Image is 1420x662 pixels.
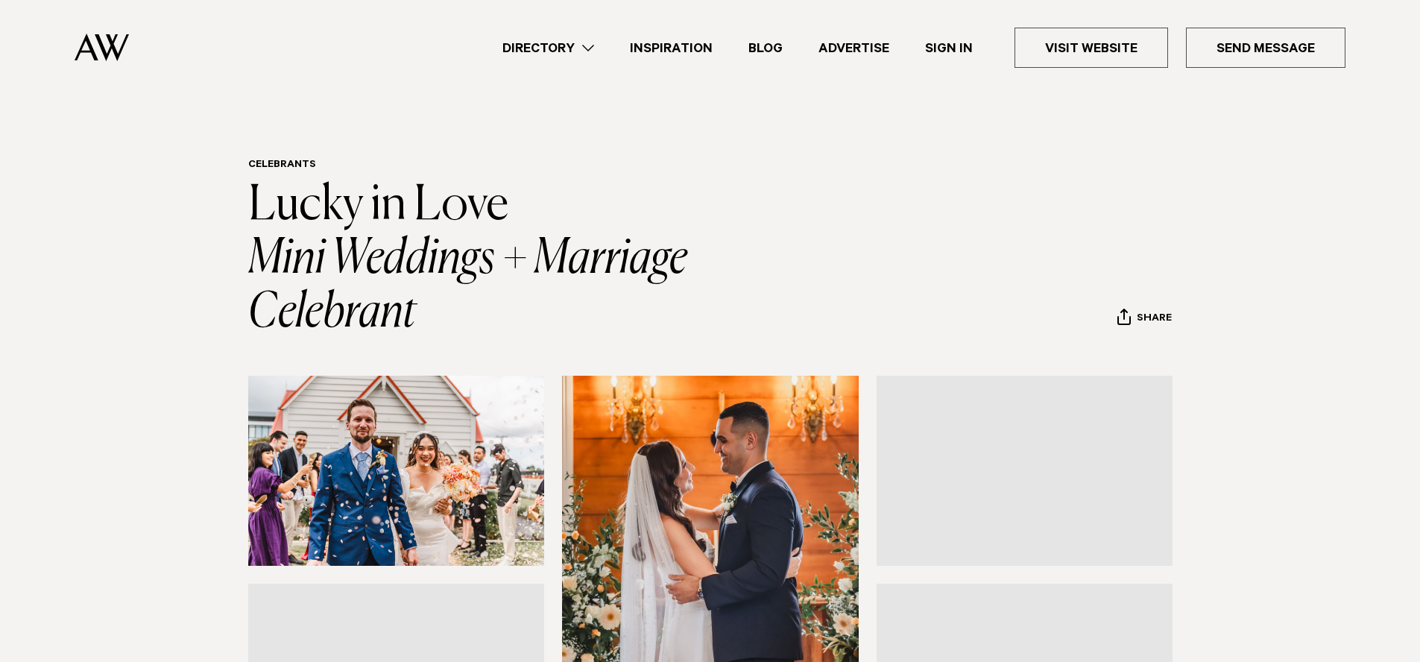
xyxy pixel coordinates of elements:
a: Lucky in Love Mini Weddings + Marriage Celebrant [248,182,694,337]
a: Celebrants [248,160,316,171]
button: Share [1117,308,1173,330]
a: Visit Website [1014,28,1168,68]
a: Sign In [907,38,991,58]
a: Inspiration [612,38,730,58]
a: Blog [730,38,801,58]
span: Share [1137,312,1172,327]
a: Advertise [801,38,907,58]
a: Directory [485,38,612,58]
a: Send Message [1186,28,1345,68]
img: Auckland Weddings Logo [75,34,129,61]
